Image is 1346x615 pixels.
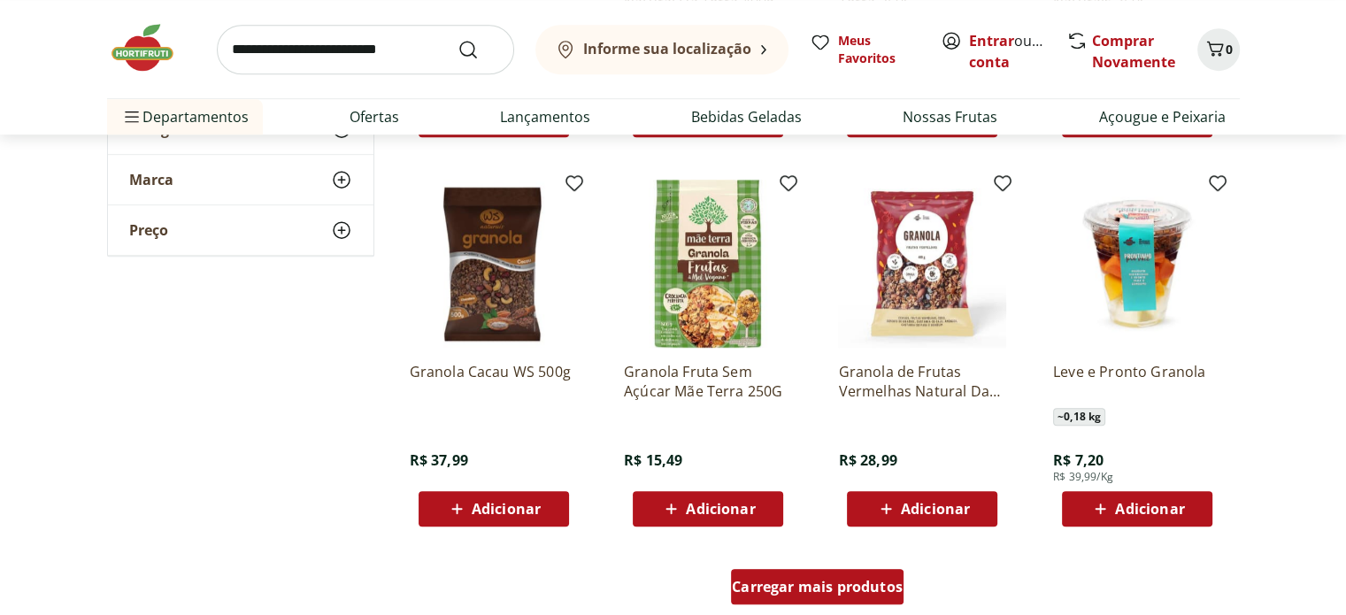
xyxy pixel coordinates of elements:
[633,491,783,527] button: Adicionar
[1053,180,1221,348] img: Leve e Pronto Granola
[838,180,1006,348] img: Granola de Frutas Vermelhas Natural Da Terra 400g
[1115,502,1184,516] span: Adicionar
[1053,408,1105,426] span: ~ 0,18 kg
[624,180,792,348] img: Granola Fruta Sem Açúcar Mãe Terra 250G
[838,32,919,67] span: Meus Favoritos
[691,106,802,127] a: Bebidas Geladas
[121,96,142,138] button: Menu
[500,106,590,127] a: Lançamentos
[121,96,249,138] span: Departamentos
[810,32,919,67] a: Meus Favoritos
[1053,450,1104,470] span: R$ 7,20
[108,155,373,204] button: Marca
[969,31,1014,50] a: Entrar
[838,362,1006,401] a: Granola de Frutas Vermelhas Natural Da Terra 400g
[410,362,578,401] a: Granola Cacau WS 500g
[217,25,514,74] input: search
[107,21,196,74] img: Hortifruti
[969,30,1048,73] span: ou
[731,569,904,611] a: Carregar mais produtos
[458,39,500,60] button: Submit Search
[108,205,373,255] button: Preço
[969,31,1066,72] a: Criar conta
[903,106,997,127] a: Nossas Frutas
[129,171,173,188] span: Marca
[1197,28,1240,71] button: Carrinho
[1062,491,1212,527] button: Adicionar
[129,221,168,239] span: Preço
[535,25,788,74] button: Informe sua localização
[1053,470,1113,484] span: R$ 39,99/Kg
[732,580,903,594] span: Carregar mais produtos
[1226,41,1233,58] span: 0
[1053,362,1221,401] a: Leve e Pronto Granola
[583,39,751,58] b: Informe sua localização
[1092,31,1175,72] a: Comprar Novamente
[1098,106,1225,127] a: Açougue e Peixaria
[624,450,682,470] span: R$ 15,49
[686,502,755,516] span: Adicionar
[472,502,541,516] span: Adicionar
[838,450,896,470] span: R$ 28,99
[410,450,468,470] span: R$ 37,99
[410,180,578,348] img: Granola Cacau WS 500g
[624,362,792,401] a: Granola Fruta Sem Açúcar Mãe Terra 250G
[350,106,399,127] a: Ofertas
[901,502,970,516] span: Adicionar
[419,491,569,527] button: Adicionar
[847,491,997,527] button: Adicionar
